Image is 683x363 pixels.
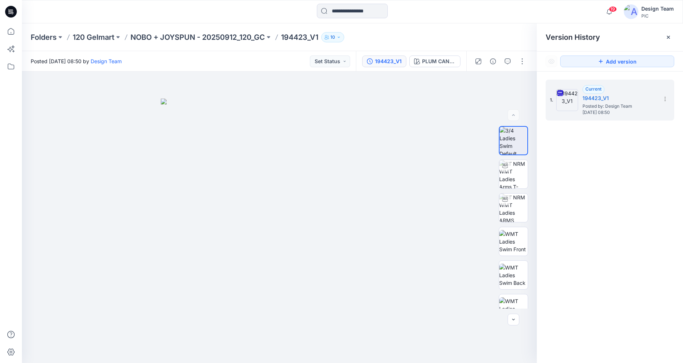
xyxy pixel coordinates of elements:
[560,56,674,67] button: Add version
[499,194,528,222] img: TT NRM WMT Ladies ARMS DOWN
[321,32,344,42] button: 10
[624,4,638,19] img: avatar
[641,13,674,19] div: PIC
[330,33,335,41] p: 10
[550,97,553,103] span: 1.
[281,32,318,42] p: 194423_V1
[499,230,528,253] img: WMT Ladies Swim Front
[641,4,674,13] div: Design Team
[609,6,617,12] span: 19
[161,99,398,363] img: eyJhbGciOiJIUzI1NiIsImtpZCI6IjAiLCJzbHQiOiJzZXMiLCJ0eXAiOiJKV1QifQ.eyJkYXRhIjp7InR5cGUiOiJzdG9yYW...
[556,89,578,111] img: 194423_V1
[499,264,528,287] img: WMT Ladies Swim Back
[31,57,122,65] span: Posted [DATE] 08:50 by
[31,32,57,42] a: Folders
[583,94,656,103] h5: 194423_V1
[130,32,265,42] a: NOBO + JOYSPUN - 20250912_120_GC
[546,33,600,42] span: Version History
[583,110,656,115] span: [DATE] 08:50
[546,56,557,67] button: Show Hidden Versions
[665,34,671,40] button: Close
[422,57,456,65] div: PLUM CANDY
[499,297,528,320] img: WMT Ladies Swim Left
[362,56,406,67] button: 194423_V1
[500,127,527,154] img: 3/4 Ladies Swim Default
[73,32,114,42] a: 120 Gelmart
[375,57,402,65] div: 194423_V1
[583,103,656,110] span: Posted by: Design Team
[409,56,460,67] button: PLUM CANDY
[499,160,528,188] img: TT NRM WMT Ladies Arms T-POSE
[487,56,499,67] button: Details
[91,58,122,64] a: Design Team
[585,86,602,92] span: Current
